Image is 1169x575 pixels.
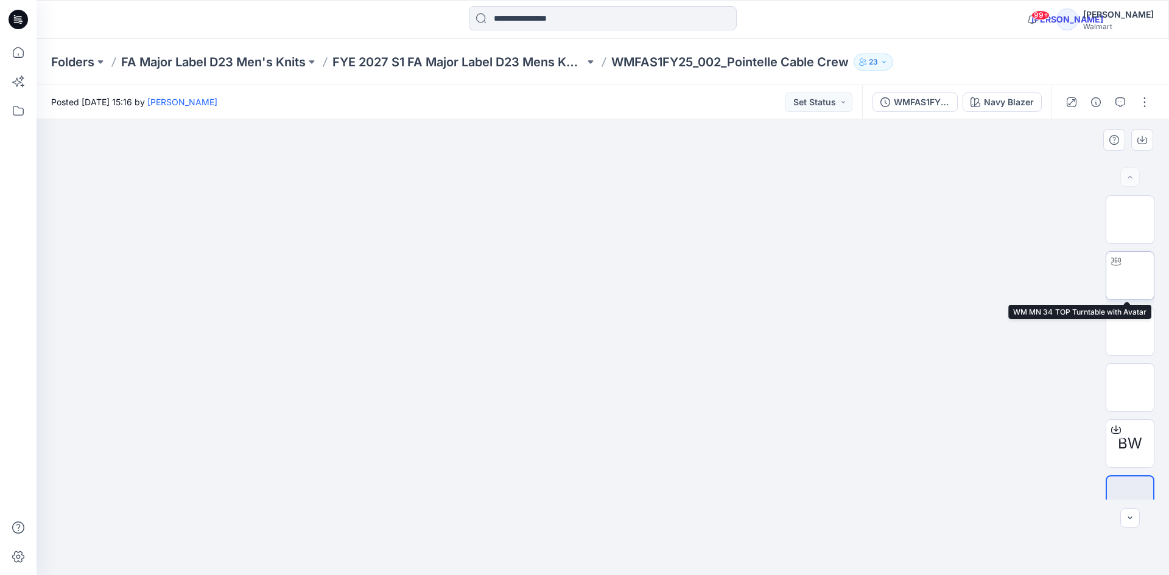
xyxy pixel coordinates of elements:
[1083,7,1154,22] div: [PERSON_NAME]
[854,54,893,71] button: 23
[147,97,217,107] a: [PERSON_NAME]
[1086,92,1106,112] button: Details
[1031,10,1050,20] span: 99+
[894,96,950,109] div: WMFAS1FY25_002_Pointelle Cable Crew
[869,55,878,69] p: 23
[332,54,584,71] a: FYE 2027 S1 FA Major Label D23 Mens Knits
[121,54,306,71] a: FA Major Label D23 Men's Knits
[872,92,958,112] button: WMFAS1FY25_002_Pointelle Cable Crew
[963,92,1042,112] button: Navy Blazer
[1083,22,1154,31] div: Walmart
[1118,433,1142,455] span: BW
[51,54,94,71] a: Folders
[51,96,217,108] span: Posted [DATE] 15:16 by
[984,96,1034,109] div: Navy Blazer
[611,54,849,71] p: WMFAS1FY25_002_Pointelle Cable Crew
[1056,9,1078,30] div: [PERSON_NAME]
